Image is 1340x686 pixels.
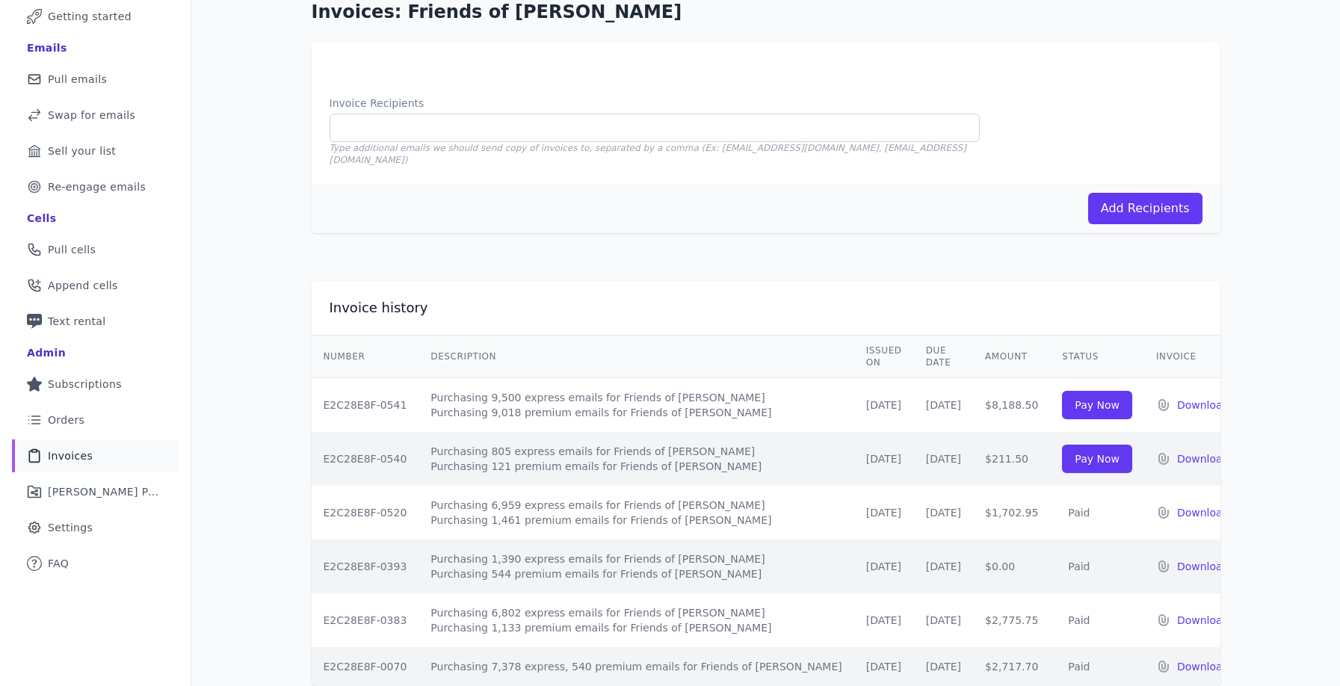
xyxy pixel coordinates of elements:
[312,593,419,647] td: E2C28E8F-0383
[48,520,93,535] span: Settings
[1144,336,1241,378] th: Invoice
[12,475,179,508] a: [PERSON_NAME] Performance
[973,336,1050,378] th: Amount
[914,647,973,686] td: [DATE]
[973,540,1050,593] td: $0.00
[12,99,179,132] a: Swap for emails
[854,432,914,486] td: [DATE]
[419,378,853,433] td: Purchasing 9,500 express emails for Friends of [PERSON_NAME] Purchasing 9,018 premium emails for ...
[1177,559,1229,574] a: Download
[12,135,179,167] a: Sell your list
[1062,560,1096,572] span: Paid
[1088,193,1202,224] button: Add Recipients
[1062,661,1096,673] span: Paid
[312,432,419,486] td: E2C28E8F-0540
[27,211,56,226] div: Cells
[1177,613,1229,628] a: Download
[12,170,179,203] a: Re-engage emails
[12,439,179,472] a: Invoices
[914,593,973,647] td: [DATE]
[48,377,122,392] span: Subscriptions
[48,242,96,257] span: Pull cells
[12,269,179,302] a: Append cells
[48,314,106,329] span: Text rental
[419,336,853,378] th: Description
[48,179,146,194] span: Re-engage emails
[312,540,419,593] td: E2C28E8F-0393
[27,345,66,360] div: Admin
[312,647,419,686] td: E2C28E8F-0070
[419,432,853,486] td: Purchasing 805 express emails for Friends of [PERSON_NAME] Purchasing 121 premium emails for Frie...
[973,647,1050,686] td: $2,717.70
[12,547,179,580] a: FAQ
[914,540,973,593] td: [DATE]
[12,511,179,544] a: Settings
[12,233,179,266] a: Pull cells
[48,484,161,499] span: [PERSON_NAME] Performance
[419,540,853,593] td: Purchasing 1,390 express emails for Friends of [PERSON_NAME] Purchasing 544 premium emails for Fr...
[854,336,914,378] th: Issued on
[12,404,179,436] a: Orders
[419,593,853,647] td: Purchasing 6,802 express emails for Friends of [PERSON_NAME] Purchasing 1,133 premium emails for ...
[914,486,973,540] td: [DATE]
[854,378,914,433] td: [DATE]
[27,40,67,55] div: Emails
[48,448,93,463] span: Invoices
[1177,659,1229,674] a: Download
[419,647,853,686] td: Purchasing 7,378 express, 540 premium emails for Friends of [PERSON_NAME]
[48,278,118,293] span: Append cells
[312,486,419,540] td: E2C28E8F-0520
[854,540,914,593] td: [DATE]
[48,9,132,24] span: Getting started
[48,143,116,158] span: Sell your list
[330,96,980,111] label: Invoice Recipients
[312,378,419,433] td: E2C28E8F-0541
[12,63,179,96] a: Pull emails
[914,378,973,433] td: [DATE]
[854,486,914,540] td: [DATE]
[1177,398,1229,412] a: Download
[12,368,179,401] a: Subscriptions
[914,336,973,378] th: Due Date
[854,647,914,686] td: [DATE]
[1062,391,1132,419] input: Pay Now
[12,305,179,338] a: Text rental
[1062,445,1132,473] input: Pay Now
[973,432,1050,486] td: $211.50
[973,593,1050,647] td: $2,775.75
[973,378,1050,433] td: $8,188.50
[48,412,84,427] span: Orders
[1177,505,1229,520] a: Download
[1177,451,1229,466] a: Download
[330,142,980,166] p: Type additional emails we should send copy of invoices to, separated by a comma (Ex: [EMAIL_ADDRE...
[973,486,1050,540] td: $1,702.95
[854,593,914,647] td: [DATE]
[1050,336,1144,378] th: Status
[330,299,428,317] h2: Invoice history
[48,556,69,571] span: FAQ
[1062,507,1096,519] span: Paid
[48,72,107,87] span: Pull emails
[419,486,853,540] td: Purchasing 6,959 express emails for Friends of [PERSON_NAME] Purchasing 1,461 premium emails for ...
[1062,614,1096,626] span: Paid
[914,432,973,486] td: [DATE]
[312,336,419,378] th: Number
[48,108,135,123] span: Swap for emails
